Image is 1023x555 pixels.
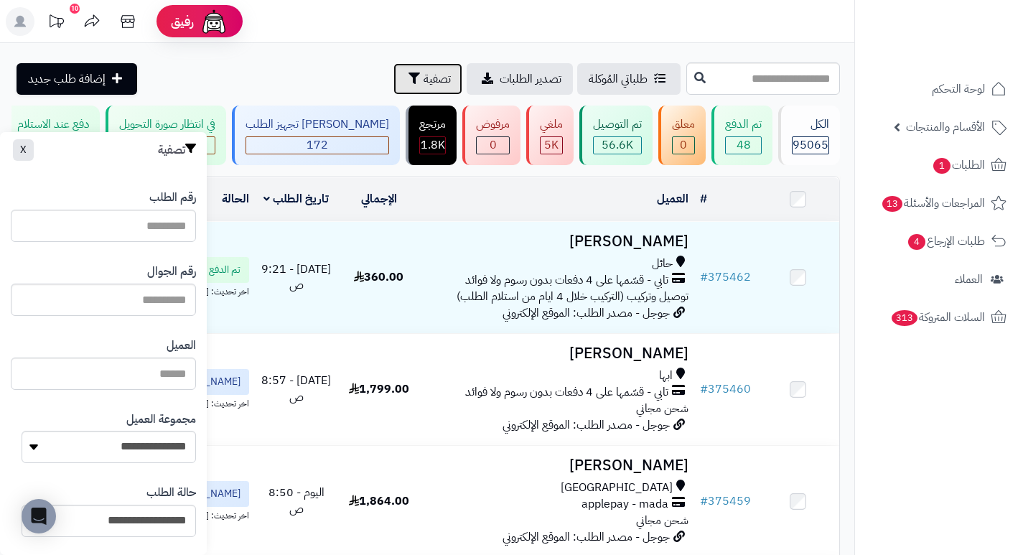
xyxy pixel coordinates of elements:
[457,288,688,305] span: توصيل وتركيب (التركيب خلال 4 ايام من استلام الطلب)
[268,484,324,518] span: اليوم - 8:50 ص
[864,262,1014,297] a: العملاء
[907,231,985,251] span: طلبات الإرجاع
[263,190,329,207] a: تاريخ الطلب
[700,269,751,286] a: #375462
[655,106,709,165] a: معلق 0
[864,148,1014,182] a: الطلبات1
[906,117,985,137] span: الأقسام والمنتجات
[882,196,902,212] span: 13
[933,158,950,174] span: 1
[465,384,668,401] span: تابي - قسّمها على 4 دفعات بدون رسوم ولا فوائد
[700,269,708,286] span: #
[775,106,843,165] a: الكل95065
[421,136,445,154] span: 1.8K
[261,372,331,406] span: [DATE] - 8:57 ص
[28,70,106,88] span: إضافة طلب جديد
[261,261,331,294] span: [DATE] - 9:21 ص
[932,79,985,99] span: لوحة التحكم
[149,190,196,206] label: رقم الطلب
[737,136,751,154] span: 48
[503,416,670,434] span: جوجل - مصدر الطلب: الموقع الإلكتروني
[467,63,573,95] a: تصدير الطلبات
[864,72,1014,106] a: لوحة التحكم
[503,304,670,322] span: جوجل - مصدر الطلب: الموقع الإلكتروني
[307,136,328,154] span: 172
[593,116,642,133] div: تم التوصيل
[426,233,688,250] h3: [PERSON_NAME]
[881,193,985,213] span: المراجعات والأسئلة
[700,493,751,510] a: #375459
[200,7,228,36] img: ai-face.png
[523,106,576,165] a: ملغي 5K
[636,400,688,417] span: شحن مجاني
[864,300,1014,335] a: السلات المتروكة313
[892,310,917,326] span: 313
[680,136,687,154] span: 0
[541,137,562,154] div: 4975
[589,70,648,88] span: طلباتي المُوكلة
[222,190,249,207] a: الحالة
[38,7,74,39] a: تحديثات المنصة
[503,528,670,546] span: جوجل - مصدر الطلب: الموقع الإلكتروني
[864,186,1014,220] a: المراجعات والأسئلة13
[476,116,510,133] div: مرفوض
[147,263,196,280] label: رقم الجوال
[490,136,497,154] span: 0
[659,368,673,384] span: ابها
[465,272,668,289] span: تابي - قسّمها على 4 دفعات بدون رسوم ولا فوائد
[581,496,668,513] span: applepay - mada
[725,116,762,133] div: تم الدفع
[459,106,523,165] a: مرفوض 0
[171,13,194,30] span: رفيق
[17,116,89,133] div: دفع عند الاستلام
[420,137,445,154] div: 1812
[22,499,56,533] div: Open Intercom Messenger
[955,269,983,289] span: العملاء
[477,137,509,154] div: 0
[577,63,681,95] a: طلباتي المُوكلة
[657,190,688,207] a: العميل
[361,190,397,207] a: الإجمالي
[908,234,925,250] span: 4
[158,143,196,157] h3: تصفية
[561,480,673,496] span: [GEOGRAPHIC_DATA]
[349,381,409,398] span: 1,799.00
[167,337,196,354] label: العميل
[403,106,459,165] a: مرتجع 1.8K
[932,155,985,175] span: الطلبات
[726,137,761,154] div: 48
[1,106,103,165] a: دفع عند الاستلام 0
[17,63,137,95] a: إضافة طلب جديد
[419,116,446,133] div: مرتجع
[209,263,240,277] span: تم الدفع
[229,106,403,165] a: [PERSON_NAME] تجهيز الطلب 172
[594,137,641,154] div: 56628
[540,116,563,133] div: ملغي
[890,307,985,327] span: السلات المتروكة
[672,116,695,133] div: معلق
[500,70,561,88] span: تصدير الطلبات
[700,493,708,510] span: #
[700,190,707,207] a: #
[652,256,673,272] span: حائل
[146,485,196,501] label: حالة الطلب
[13,139,34,161] button: X
[792,116,829,133] div: الكل
[126,411,196,428] label: مجموعة العميل
[354,269,403,286] span: 360.00
[709,106,775,165] a: تم الدفع 48
[673,137,694,154] div: 0
[864,224,1014,258] a: طلبات الإرجاع4
[119,116,215,133] div: في انتظار صورة التحويل
[544,136,559,154] span: 5K
[246,116,389,133] div: [PERSON_NAME] تجهيز الطلب
[20,142,27,157] span: X
[636,512,688,529] span: شحن مجاني
[424,70,451,88] span: تصفية
[246,137,388,154] div: 172
[700,381,708,398] span: #
[576,106,655,165] a: تم التوصيل 56.6K
[426,345,688,362] h3: [PERSON_NAME]
[793,136,828,154] span: 95065
[103,106,229,165] a: في انتظار صورة التحويل 0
